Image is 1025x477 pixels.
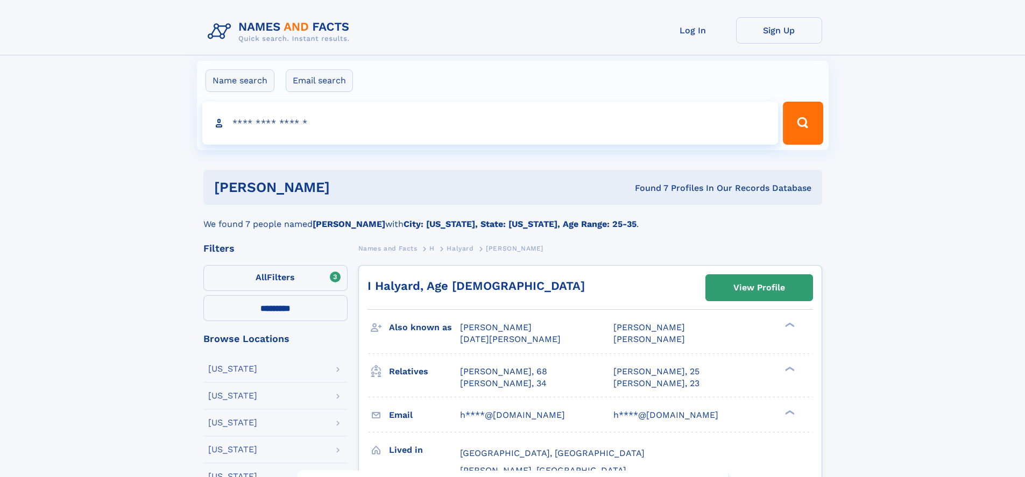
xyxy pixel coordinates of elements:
[460,322,532,332] span: [PERSON_NAME]
[203,334,348,344] div: Browse Locations
[613,322,685,332] span: [PERSON_NAME]
[460,334,561,344] span: [DATE][PERSON_NAME]
[208,391,257,400] div: [US_STATE]
[206,69,274,92] label: Name search
[367,279,585,293] a: I Halyard, Age [DEMOGRAPHIC_DATA]
[460,378,547,389] a: [PERSON_NAME], 34
[650,17,736,44] a: Log In
[203,17,358,46] img: Logo Names and Facts
[736,17,822,44] a: Sign Up
[389,406,460,424] h3: Email
[208,365,257,373] div: [US_STATE]
[460,366,547,378] a: [PERSON_NAME], 68
[389,362,460,381] h3: Relatives
[203,205,822,231] div: We found 7 people named with .
[256,272,267,282] span: All
[389,441,460,459] h3: Lived in
[482,182,811,194] div: Found 7 Profiles In Our Records Database
[429,241,435,255] a: H
[203,244,348,253] div: Filters
[214,181,483,194] h1: [PERSON_NAME]
[429,245,435,252] span: H
[783,102,823,145] button: Search Button
[782,409,795,416] div: ❯
[613,334,685,344] span: [PERSON_NAME]
[447,241,473,255] a: Halyard
[286,69,353,92] label: Email search
[706,275,812,301] a: View Profile
[389,318,460,337] h3: Also known as
[733,275,785,300] div: View Profile
[202,102,779,145] input: search input
[486,245,543,252] span: [PERSON_NAME]
[613,378,699,389] a: [PERSON_NAME], 23
[404,219,637,229] b: City: [US_STATE], State: [US_STATE], Age Range: 25-35
[208,418,257,427] div: [US_STATE]
[203,265,348,291] label: Filters
[208,445,257,454] div: [US_STATE]
[782,322,795,329] div: ❯
[782,365,795,372] div: ❯
[358,241,418,255] a: Names and Facts
[447,245,473,252] span: Halyard
[313,219,385,229] b: [PERSON_NAME]
[613,366,699,378] a: [PERSON_NAME], 25
[460,465,626,475] span: [PERSON_NAME], [GEOGRAPHIC_DATA]
[460,448,645,458] span: [GEOGRAPHIC_DATA], [GEOGRAPHIC_DATA]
